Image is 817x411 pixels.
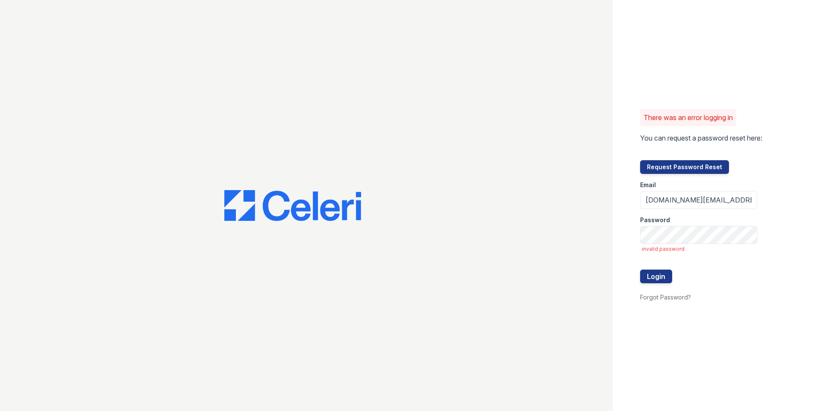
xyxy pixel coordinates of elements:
[644,112,733,123] p: There was an error logging in
[640,160,729,174] button: Request Password Reset
[224,190,361,221] img: CE_Logo_Blue-a8612792a0a2168367f1c8372b55b34899dd931a85d93a1a3d3e32e68fde9ad4.png
[640,216,670,224] label: Password
[640,133,762,143] p: You can request a password reset here:
[642,246,757,252] span: invalid password
[640,270,672,283] button: Login
[640,181,656,189] label: Email
[640,294,691,301] a: Forgot Password?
